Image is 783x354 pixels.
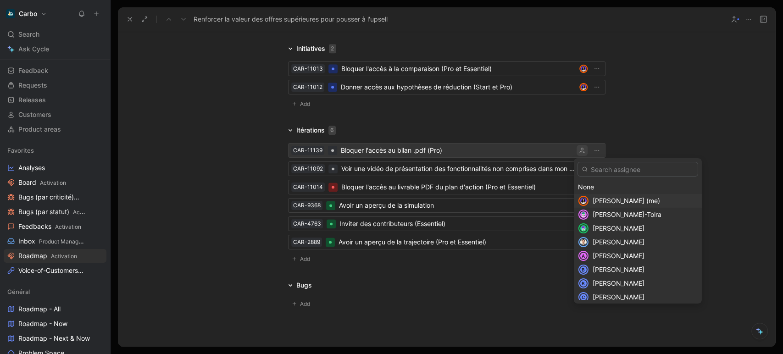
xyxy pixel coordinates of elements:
[593,293,644,301] span: [PERSON_NAME]
[579,210,588,219] img: avatar
[593,210,661,218] span: [PERSON_NAME]-Tolra
[578,162,698,177] input: Search assignee
[579,224,588,232] img: avatar
[579,238,588,246] img: avatar
[579,279,588,288] div: B
[593,265,644,273] span: [PERSON_NAME]
[593,238,644,246] span: [PERSON_NAME]
[579,293,588,301] div: C
[593,279,644,287] span: [PERSON_NAME]
[579,197,588,205] img: avatar
[593,224,644,232] span: [PERSON_NAME]
[579,252,588,260] div: A
[593,252,644,260] span: [PERSON_NAME]
[593,197,660,205] span: [PERSON_NAME] (me)
[578,182,698,193] div: None
[579,265,588,274] div: B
